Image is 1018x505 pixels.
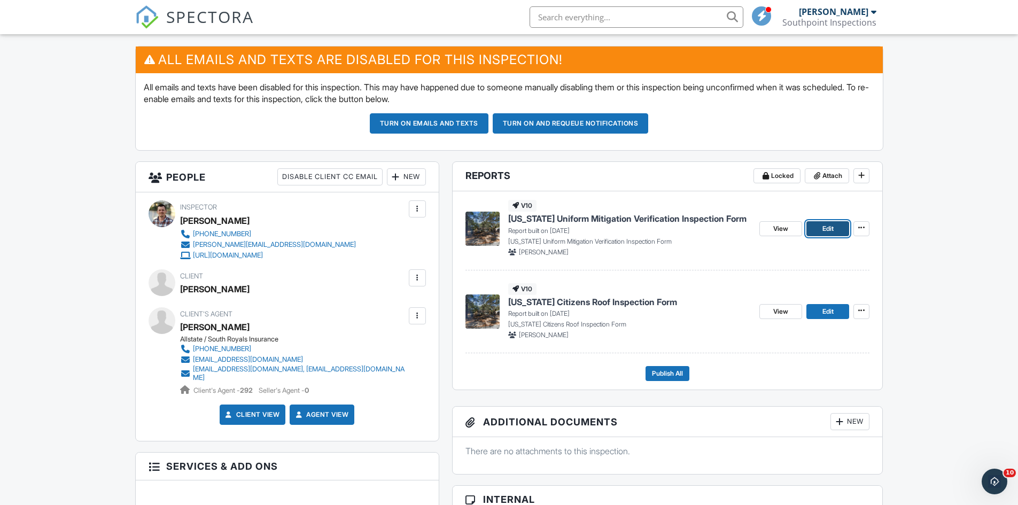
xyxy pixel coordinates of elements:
[223,409,280,420] a: Client View
[180,239,356,250] a: [PERSON_NAME][EMAIL_ADDRESS][DOMAIN_NAME]
[1004,469,1016,477] span: 10
[782,17,876,28] div: Southpoint Inspections
[135,14,254,37] a: SPECTORA
[193,230,251,238] div: [PHONE_NUMBER]
[305,386,309,394] strong: 0
[240,386,253,394] strong: 292
[530,6,743,28] input: Search everything...
[180,281,250,297] div: [PERSON_NAME]
[180,319,250,335] a: [PERSON_NAME]
[136,453,439,480] h3: Services & Add ons
[180,203,217,211] span: Inspector
[193,355,303,364] div: [EMAIL_ADDRESS][DOMAIN_NAME]
[180,272,203,280] span: Client
[193,240,356,249] div: [PERSON_NAME][EMAIL_ADDRESS][DOMAIN_NAME]
[387,168,426,185] div: New
[180,344,406,354] a: [PHONE_NUMBER]
[180,354,406,365] a: [EMAIL_ADDRESS][DOMAIN_NAME]
[180,213,250,229] div: [PERSON_NAME]
[135,5,159,29] img: The Best Home Inspection Software - Spectora
[144,81,875,105] p: All emails and texts have been disabled for this inspection. This may have happened due to someon...
[293,409,348,420] a: Agent View
[370,113,488,134] button: Turn on emails and texts
[180,335,415,344] div: Allstate / South Royals Insurance
[193,345,251,353] div: [PHONE_NUMBER]
[193,386,254,394] span: Client's Agent -
[136,46,883,73] h3: All emails and texts are disabled for this inspection!
[193,365,406,382] div: [EMAIL_ADDRESS][DOMAIN_NAME], [EMAIL_ADDRESS][DOMAIN_NAME]
[136,162,439,192] h3: People
[193,251,263,260] div: [URL][DOMAIN_NAME]
[166,5,254,28] span: SPECTORA
[453,407,883,437] h3: Additional Documents
[180,310,232,318] span: Client's Agent
[982,469,1007,494] iframe: Intercom live chat
[277,168,383,185] div: Disable Client CC Email
[830,413,869,430] div: New
[799,6,868,17] div: [PERSON_NAME]
[465,445,870,457] p: There are no attachments to this inspection.
[180,250,356,261] a: [URL][DOMAIN_NAME]
[180,365,406,382] a: [EMAIL_ADDRESS][DOMAIN_NAME], [EMAIL_ADDRESS][DOMAIN_NAME]
[259,386,309,394] span: Seller's Agent -
[180,229,356,239] a: [PHONE_NUMBER]
[493,113,649,134] button: Turn on and Requeue Notifications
